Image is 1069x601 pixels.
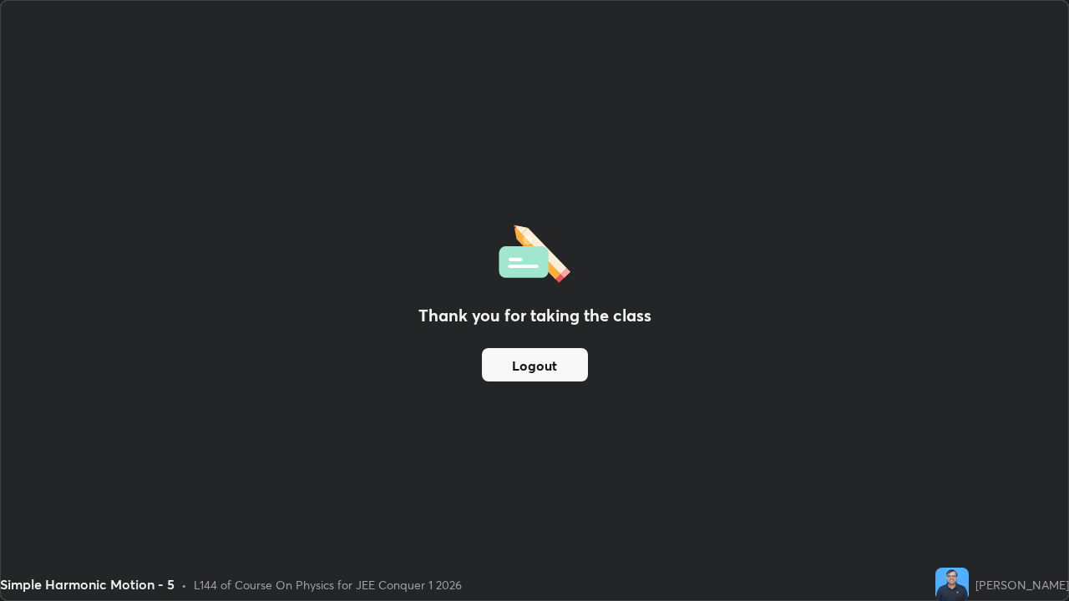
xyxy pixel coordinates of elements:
[499,220,570,283] img: offlineFeedback.1438e8b3.svg
[194,576,462,593] div: L144 of Course On Physics for JEE Conquer 1 2026
[418,303,651,328] h2: Thank you for taking the class
[975,576,1069,593] div: [PERSON_NAME]
[181,576,187,593] div: •
[482,348,588,381] button: Logout
[935,568,969,601] img: c8efc32e9f1a4c10bde3d70895648330.jpg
